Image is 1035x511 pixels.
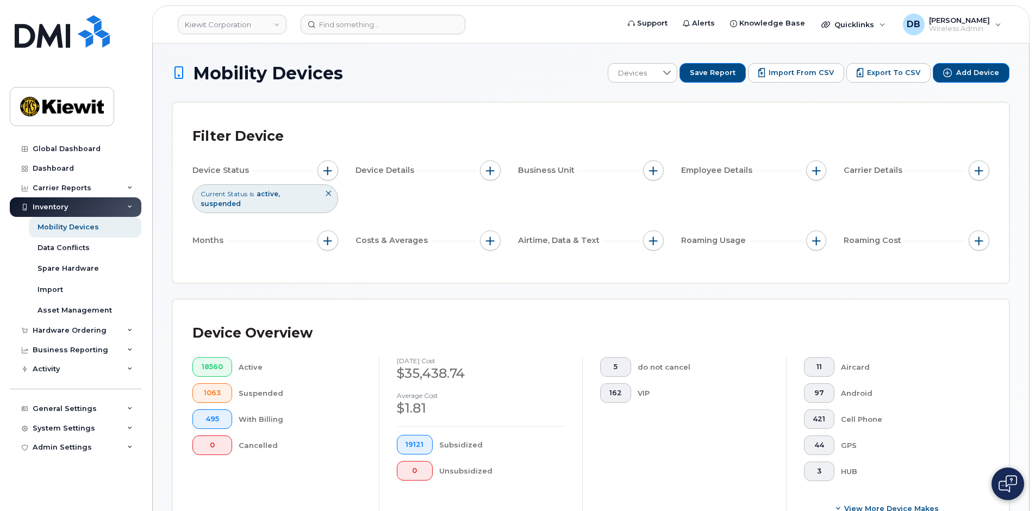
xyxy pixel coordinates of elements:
div: VIP [638,383,769,403]
button: 44 [804,435,835,455]
span: Roaming Usage [681,235,749,246]
span: Save Report [690,68,735,78]
span: 1063 [202,389,223,397]
button: 3 [804,462,835,481]
span: Add Device [956,68,999,78]
span: 44 [813,441,825,450]
div: $1.81 [397,399,565,417]
span: 0 [202,441,223,450]
span: 3 [813,467,825,476]
span: Device Status [192,165,252,176]
button: Add Device [933,63,1009,83]
span: Carrier Details [844,165,906,176]
span: 5 [609,363,622,371]
span: is [250,189,254,198]
div: Subsidized [439,435,565,454]
button: 5 [600,357,631,377]
span: suspended [201,200,241,208]
span: Months [192,235,227,246]
span: 0 [406,466,423,475]
span: 11 [813,363,825,371]
div: Cancelled [239,435,361,455]
span: Airtime, Data & Text [518,235,603,246]
div: Suspended [239,383,361,403]
span: Devices [608,64,657,83]
span: Employee Details [681,165,756,176]
div: Android [841,383,972,403]
button: 18560 [192,357,232,377]
button: 1063 [192,383,232,403]
div: Unsubsidized [439,461,565,481]
button: Import from CSV [748,63,844,83]
h4: Average cost [397,392,565,399]
span: active [257,190,280,198]
div: Aircard [841,357,972,377]
div: Filter Device [192,122,284,151]
span: Device Details [356,165,417,176]
span: Import from CSV [769,68,834,78]
button: 421 [804,409,835,429]
span: Costs & Averages [356,235,431,246]
div: Active [239,357,361,377]
span: 495 [202,415,223,423]
h4: [DATE] cost [397,357,565,364]
span: Export to CSV [867,68,920,78]
div: Device Overview [192,319,313,347]
span: Mobility Devices [193,64,343,83]
div: GPS [841,435,972,455]
button: 11 [804,357,835,377]
span: 162 [609,389,622,397]
span: Current Status [201,189,247,198]
div: Cell Phone [841,409,972,429]
div: $35,438.74 [397,364,565,383]
span: Roaming Cost [844,235,905,246]
button: Export to CSV [846,63,931,83]
span: 19121 [406,440,423,449]
button: 0 [397,461,433,481]
span: 18560 [202,363,223,371]
span: Business Unit [518,165,578,176]
div: do not cancel [638,357,769,377]
button: 19121 [397,435,433,454]
div: HUB [841,462,972,481]
button: 495 [192,409,232,429]
button: 97 [804,383,835,403]
span: 97 [813,389,825,397]
button: 162 [600,383,631,403]
button: 0 [192,435,232,455]
span: 421 [813,415,825,423]
img: Open chat [999,475,1017,493]
button: Save Report [679,63,746,83]
div: With Billing [239,409,361,429]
